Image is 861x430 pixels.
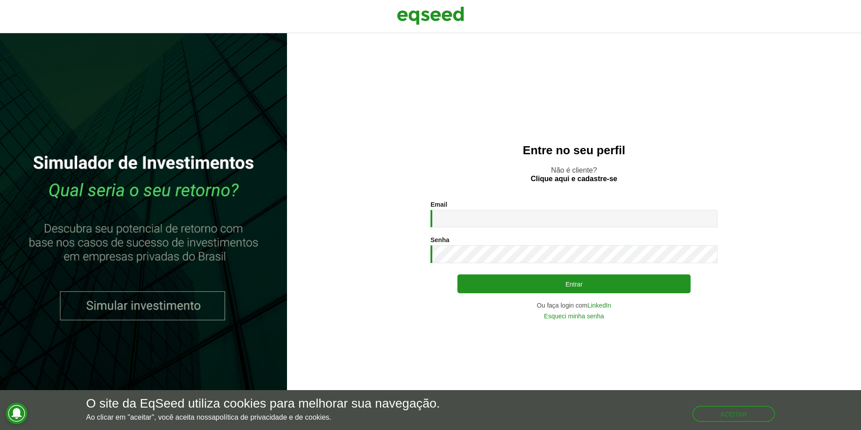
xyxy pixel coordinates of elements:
a: Esqueci minha senha [544,313,604,319]
h2: Entre no seu perfil [305,144,843,157]
label: Email [430,201,447,208]
a: política de privacidade e de cookies [216,414,330,421]
a: Clique aqui e cadastre-se [531,175,617,182]
p: Não é cliente? [305,166,843,183]
button: Entrar [457,274,691,293]
button: Aceitar [692,406,775,422]
p: Ao clicar em "aceitar", você aceita nossa . [86,413,440,421]
div: Ou faça login com [430,302,717,308]
a: LinkedIn [587,302,611,308]
label: Senha [430,237,449,243]
h5: O site da EqSeed utiliza cookies para melhorar sua navegação. [86,397,440,411]
img: EqSeed Logo [397,4,464,27]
